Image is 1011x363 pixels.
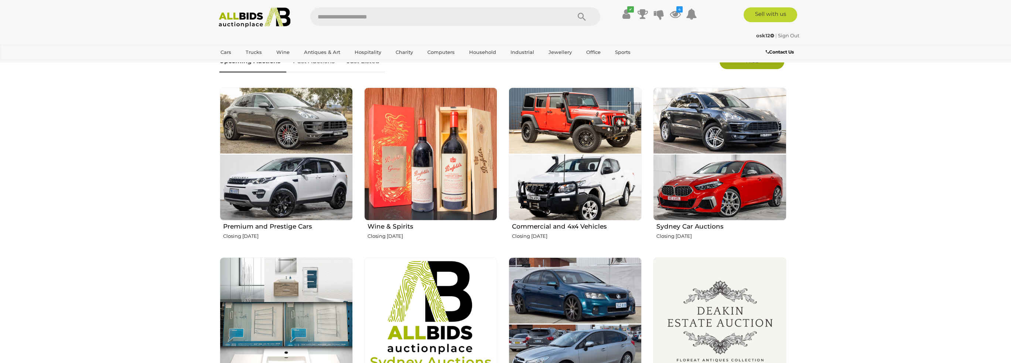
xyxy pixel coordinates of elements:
[778,32,799,38] a: Sign Out
[216,46,236,58] a: Cars
[581,46,605,58] a: Office
[350,46,386,58] a: Hospitality
[364,87,497,251] a: Wine & Spirits Closing [DATE]
[364,88,497,220] img: Wine & Spirits
[765,48,795,56] a: Contact Us
[216,58,279,71] a: [GEOGRAPHIC_DATA]
[423,46,460,58] a: Computers
[223,221,353,230] h2: Premium and Prestige Cars
[756,32,775,38] a: osk12
[653,87,786,251] a: Sydney Car Auctions Closing [DATE]
[775,32,777,38] span: |
[656,221,786,230] h2: Sydney Car Auctions
[744,7,797,22] a: Sell with us
[215,7,295,28] img: Allbids.com.au
[756,32,774,38] strong: osk12
[512,221,642,230] h2: Commercial and 4x4 Vehicles
[563,7,600,26] button: Search
[544,46,577,58] a: Jewellery
[610,46,635,58] a: Sports
[627,6,634,13] i: ✔
[223,232,353,240] p: Closing [DATE]
[508,87,642,251] a: Commercial and 4x4 Vehicles Closing [DATE]
[765,49,793,55] b: Contact Us
[368,232,497,240] p: Closing [DATE]
[509,88,642,220] img: Commercial and 4x4 Vehicles
[299,46,345,58] a: Antiques & Art
[241,46,267,58] a: Trucks
[656,232,786,240] p: Closing [DATE]
[676,6,683,13] i: 4
[271,46,294,58] a: Wine
[512,232,642,240] p: Closing [DATE]
[368,221,497,230] h2: Wine & Spirits
[621,7,632,21] a: ✔
[391,46,418,58] a: Charity
[653,88,786,220] img: Sydney Car Auctions
[670,7,681,21] a: 4
[506,46,539,58] a: Industrial
[219,87,353,251] a: Premium and Prestige Cars Closing [DATE]
[220,88,353,220] img: Premium and Prestige Cars
[464,46,501,58] a: Household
